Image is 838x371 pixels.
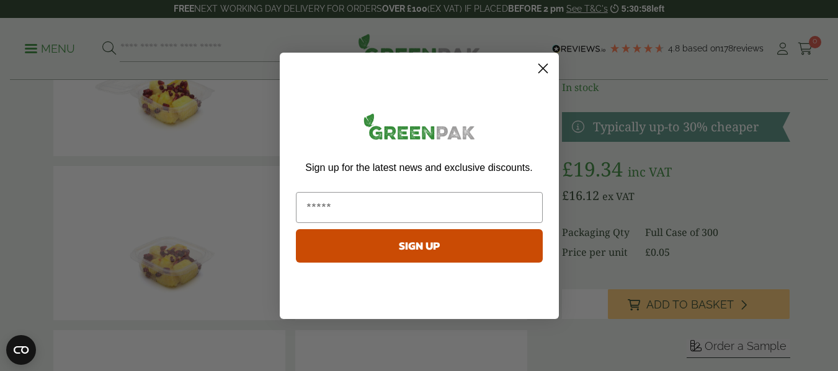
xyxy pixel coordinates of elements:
span: Sign up for the latest news and exclusive discounts. [305,162,532,173]
button: Open CMP widget [6,335,36,365]
button: SIGN UP [296,229,543,263]
button: Close dialog [532,58,554,79]
input: Email [296,192,543,223]
img: greenpak_logo [296,108,543,150]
